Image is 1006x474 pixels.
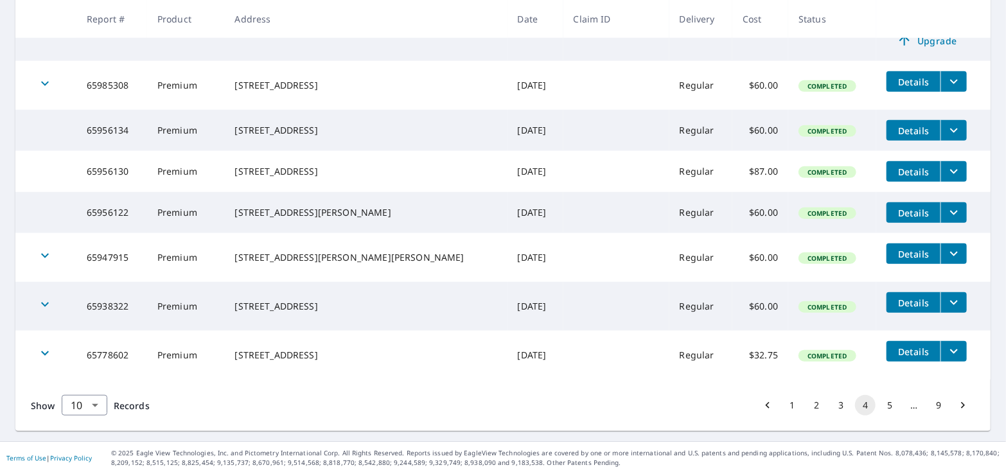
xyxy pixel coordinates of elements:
[940,120,967,141] button: filesDropdownBtn-65956134
[831,395,851,416] button: Go to page 3
[800,351,854,360] span: Completed
[31,399,55,412] span: Show
[62,395,107,416] div: Show 10 records
[887,71,940,92] button: detailsBtn-65985308
[732,233,788,282] td: $60.00
[147,151,225,192] td: Premium
[234,79,497,92] div: [STREET_ADDRESS]
[800,209,854,218] span: Completed
[887,202,940,223] button: detailsBtn-65956122
[800,82,854,91] span: Completed
[669,331,733,380] td: Regular
[76,151,147,192] td: 65956130
[507,233,563,282] td: [DATE]
[940,71,967,92] button: filesDropdownBtn-65985308
[953,395,973,416] button: Go to next page
[940,292,967,313] button: filesDropdownBtn-65938322
[887,292,940,313] button: detailsBtn-65938322
[887,120,940,141] button: detailsBtn-65956134
[800,303,854,312] span: Completed
[755,395,975,416] nav: pagination navigation
[855,395,876,416] button: page 4
[234,349,497,362] div: [STREET_ADDRESS]
[669,61,733,110] td: Regular
[507,61,563,110] td: [DATE]
[887,161,940,182] button: detailsBtn-65956130
[894,76,933,88] span: Details
[669,233,733,282] td: Regular
[782,395,802,416] button: Go to page 1
[50,453,92,462] a: Privacy Policy
[940,202,967,223] button: filesDropdownBtn-65956122
[147,233,225,282] td: Premium
[940,243,967,264] button: filesDropdownBtn-65947915
[76,331,147,380] td: 65778602
[76,110,147,151] td: 65956134
[507,331,563,380] td: [DATE]
[147,192,225,233] td: Premium
[894,346,933,358] span: Details
[800,254,854,263] span: Completed
[904,399,924,412] div: …
[757,395,778,416] button: Go to previous page
[234,251,497,264] div: [STREET_ADDRESS][PERSON_NAME][PERSON_NAME]
[887,30,967,51] a: Upgrade
[507,192,563,233] td: [DATE]
[879,395,900,416] button: Go to page 5
[147,61,225,110] td: Premium
[234,206,497,219] div: [STREET_ADDRESS][PERSON_NAME]
[669,282,733,331] td: Regular
[806,395,827,416] button: Go to page 2
[507,282,563,331] td: [DATE]
[940,161,967,182] button: filesDropdownBtn-65956130
[76,61,147,110] td: 65985308
[894,248,933,260] span: Details
[114,399,150,412] span: Records
[147,282,225,331] td: Premium
[669,192,733,233] td: Regular
[669,110,733,151] td: Regular
[800,168,854,177] span: Completed
[894,297,933,309] span: Details
[6,454,92,462] p: |
[76,192,147,233] td: 65956122
[76,282,147,331] td: 65938322
[6,453,46,462] a: Terms of Use
[940,341,967,362] button: filesDropdownBtn-65778602
[800,127,854,136] span: Completed
[732,151,788,192] td: $87.00
[928,395,949,416] button: Go to page 9
[894,33,959,48] span: Upgrade
[732,61,788,110] td: $60.00
[76,233,147,282] td: 65947915
[234,165,497,178] div: [STREET_ADDRESS]
[732,282,788,331] td: $60.00
[507,110,563,151] td: [DATE]
[111,448,1000,468] p: © 2025 Eagle View Technologies, Inc. and Pictometry International Corp. All Rights Reserved. Repo...
[234,300,497,313] div: [STREET_ADDRESS]
[894,125,933,137] span: Details
[669,151,733,192] td: Regular
[732,331,788,380] td: $32.75
[147,331,225,380] td: Premium
[894,207,933,219] span: Details
[732,110,788,151] td: $60.00
[507,151,563,192] td: [DATE]
[62,387,107,423] div: 10
[887,341,940,362] button: detailsBtn-65778602
[147,110,225,151] td: Premium
[887,243,940,264] button: detailsBtn-65947915
[894,166,933,178] span: Details
[234,124,497,137] div: [STREET_ADDRESS]
[732,192,788,233] td: $60.00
